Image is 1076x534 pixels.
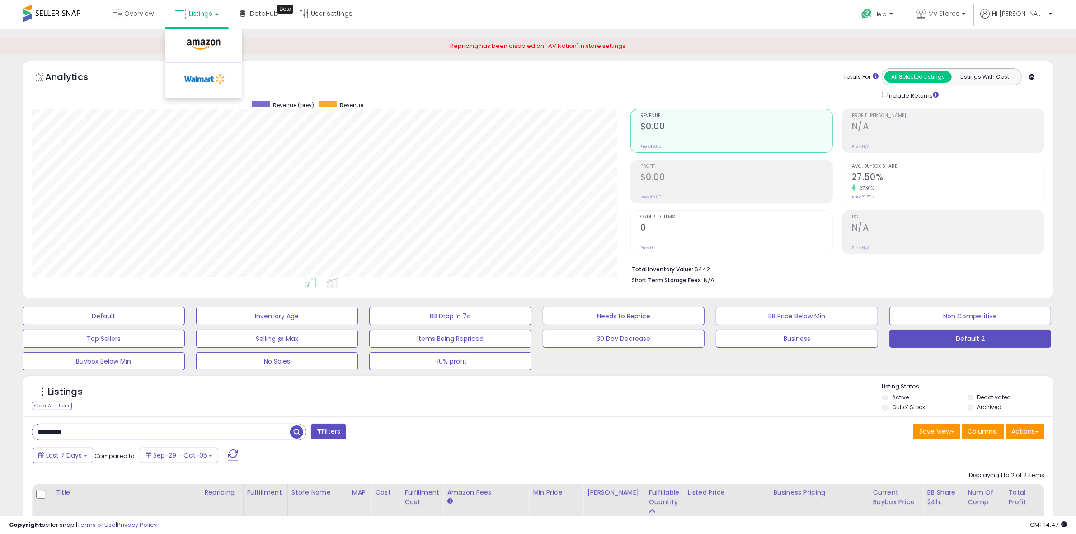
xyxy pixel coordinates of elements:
[875,90,949,100] div: Include Returns
[687,488,766,497] div: Listed Price
[23,330,185,348] button: Top Sellers
[196,330,358,348] button: Selling @ Max
[587,488,641,497] div: [PERSON_NAME]
[204,488,240,497] div: Repricing
[640,172,832,184] h2: $0.00
[340,101,363,109] span: Revenue
[375,488,397,497] div: Cost
[277,5,293,14] div: Tooltip anchor
[640,113,832,118] span: Revenue
[640,194,662,200] small: Prev: $0.00
[648,488,680,507] div: Fulfillable Quantity
[977,393,1011,401] label: Deactivated
[447,497,452,506] small: Amazon Fees.
[884,71,952,83] button: All Selected Listings
[892,393,909,401] label: Active
[369,330,531,348] button: Items Being Repriced
[882,383,1053,391] p: Listing States:
[969,471,1044,480] div: Displaying 1 to 2 of 2 items
[352,488,367,497] div: MAP
[968,488,1001,507] div: Num of Comp.
[48,386,83,398] h5: Listings
[640,222,832,235] h2: 0
[889,330,1052,348] button: Default 2
[951,71,1019,83] button: Listings With Cost
[124,9,154,18] span: Overview
[962,424,1004,439] button: Columns
[369,352,531,370] button: -10% profit
[992,9,1046,18] span: Hi [PERSON_NAME]
[852,113,1044,118] span: Profit [PERSON_NAME]
[927,488,960,507] div: BB Share 24h.
[640,245,653,250] small: Prev: 0
[843,73,879,81] div: Totals For
[716,307,878,325] button: BB Price Below Min
[543,330,705,348] button: 30 Day Decrease
[856,185,874,192] small: 27.91%
[892,403,925,411] label: Out of Stock
[1030,520,1067,529] span: 2025-10-14 14:47 GMT
[273,101,314,109] span: Revenue (prev)
[852,164,1044,169] span: Avg. Buybox Share
[45,71,106,85] h5: Analytics
[640,215,832,220] span: Ordered Items
[196,352,358,370] button: No Sales
[852,172,1044,184] h2: 27.50%
[32,402,72,410] div: Clear All Filters
[852,121,1044,133] h2: N/A
[852,215,1044,220] span: ROI
[852,222,1044,235] h2: N/A
[404,488,439,507] div: Fulfillment Cost
[980,9,1053,29] a: Hi [PERSON_NAME]
[977,403,1002,411] label: Archived
[9,521,157,529] div: seller snap | |
[632,265,693,273] b: Total Inventory Value:
[451,42,626,50] span: Repricing has been disabled on ' AV Nation' in store settings
[153,451,207,460] span: Sep-29 - Oct-05
[23,352,185,370] button: Buybox Below Min
[250,9,278,18] span: DataHub
[968,427,996,436] span: Columns
[854,1,902,29] a: Help
[46,451,82,460] span: Last 7 Days
[543,307,705,325] button: Needs to Reprice
[33,448,93,463] button: Last 7 Days
[716,330,878,348] button: Business
[189,9,212,18] span: Listings
[533,488,579,497] div: Min Price
[852,245,869,250] small: Prev: N/A
[889,307,1052,325] button: Non Competitive
[640,121,832,133] h2: $0.00
[140,448,218,463] button: Sep-29 - Oct-05
[704,276,714,284] span: N/A
[852,194,874,200] small: Prev: 21.50%
[77,520,116,529] a: Terms of Use
[640,164,832,169] span: Profit
[873,488,919,507] div: Current Buybox Price
[9,520,42,529] strong: Copyright
[632,276,702,284] b: Short Term Storage Fees:
[632,263,1038,274] li: $442
[369,307,531,325] button: BB Drop in 7d
[247,488,284,497] div: Fulfillment
[1006,424,1044,439] button: Actions
[1008,488,1041,507] div: Total Profit
[773,488,865,497] div: Business Pricing
[311,424,346,439] button: Filters
[852,144,869,149] small: Prev: N/A
[117,520,157,529] a: Privacy Policy
[291,488,344,497] div: Store Name
[928,9,959,18] span: My Stores
[56,488,197,497] div: Title
[913,424,960,439] button: Save View
[23,307,185,325] button: Default
[94,452,136,460] span: Compared to:
[196,307,358,325] button: Inventory Age
[861,8,872,19] i: Get Help
[640,144,662,149] small: Prev: $0.00
[874,10,887,18] span: Help
[447,488,525,497] div: Amazon Fees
